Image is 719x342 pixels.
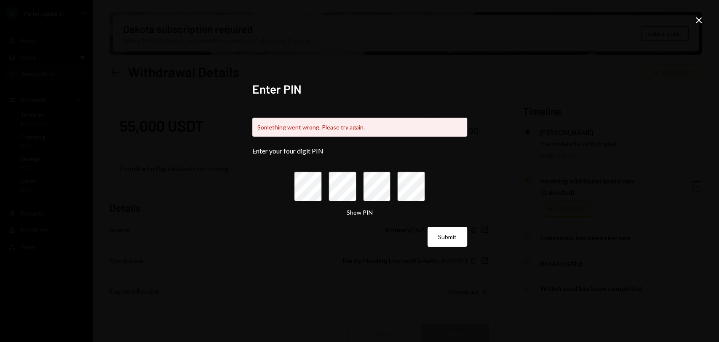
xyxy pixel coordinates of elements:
[252,147,467,155] div: Enter your four digit PIN
[294,172,322,201] input: pin code 1 of 4
[347,209,373,217] button: Show PIN
[252,118,467,137] div: Something went wrong. Please try again.
[428,227,467,247] button: Submit
[252,81,467,97] h2: Enter PIN
[363,172,391,201] input: pin code 3 of 4
[329,172,356,201] input: pin code 2 of 4
[397,172,425,201] input: pin code 4 of 4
